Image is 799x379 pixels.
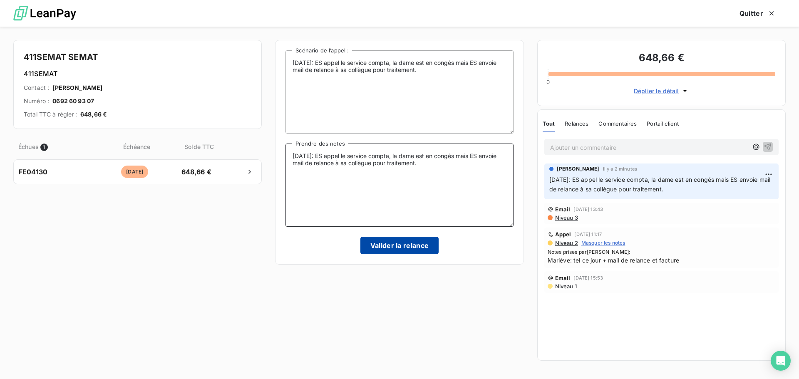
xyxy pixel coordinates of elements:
span: 0692 60 93 07 [52,97,94,105]
span: Tout [543,120,555,127]
span: Échues [18,142,39,151]
button: Déplier le détail [631,86,692,96]
span: [DATE] 15:53 [573,275,603,280]
span: Échéance [98,142,176,151]
span: [DATE] [121,166,148,178]
span: Déplier le détail [634,87,679,95]
span: Appel [555,231,571,238]
span: Total TTC à régler : [24,110,77,119]
span: Mariève: tel ce jour + mail de relance et facture [548,256,775,265]
h4: 411SEMAT SEMAT [24,50,251,64]
span: 648,66 € [174,167,218,177]
button: Quitter [730,5,786,22]
span: 1 [40,144,48,151]
span: Niveau 3 [554,214,578,221]
span: Commentaires [598,120,637,127]
span: Niveau 2 [554,240,578,246]
h3: 648,66 € [548,50,775,67]
span: Portail client [647,120,679,127]
textarea: [DATE]: ES appel le service compta, la dame est en congés mais ES envoie mail de relance à sa col... [285,144,513,227]
span: Masquer les notes [581,239,625,247]
span: [PERSON_NAME] [557,165,600,173]
span: Solde TTC [177,142,221,151]
span: Contact : [24,84,49,92]
span: Niveau 1 [554,283,577,290]
span: [DATE] 11:17 [574,232,602,237]
div: Open Intercom Messenger [771,351,791,371]
span: il y a 2 minutes [603,166,637,171]
span: Notes prises par : [548,248,775,256]
span: FE04130 [19,167,47,177]
textarea: [DATE]: ES appel le service compta, la dame est en congés mais ES envoie mail de relance à sa col... [285,50,513,134]
span: 648,66 € [80,110,107,119]
button: Valider la relance [360,237,439,254]
span: Numéro : [24,97,49,105]
h6: 411SEMAT [24,69,251,79]
span: [DATE] 13:43 [573,207,603,212]
span: 0 [546,79,550,85]
span: [DATE]: ES appel le service compta, la dame est en congés mais ES envoie mail de relance à sa col... [549,176,772,193]
span: [PERSON_NAME] [587,249,629,255]
span: Relances [565,120,588,127]
span: [PERSON_NAME] [52,84,102,92]
span: Email [555,275,571,281]
span: Email [555,206,571,213]
img: logo LeanPay [13,2,76,25]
